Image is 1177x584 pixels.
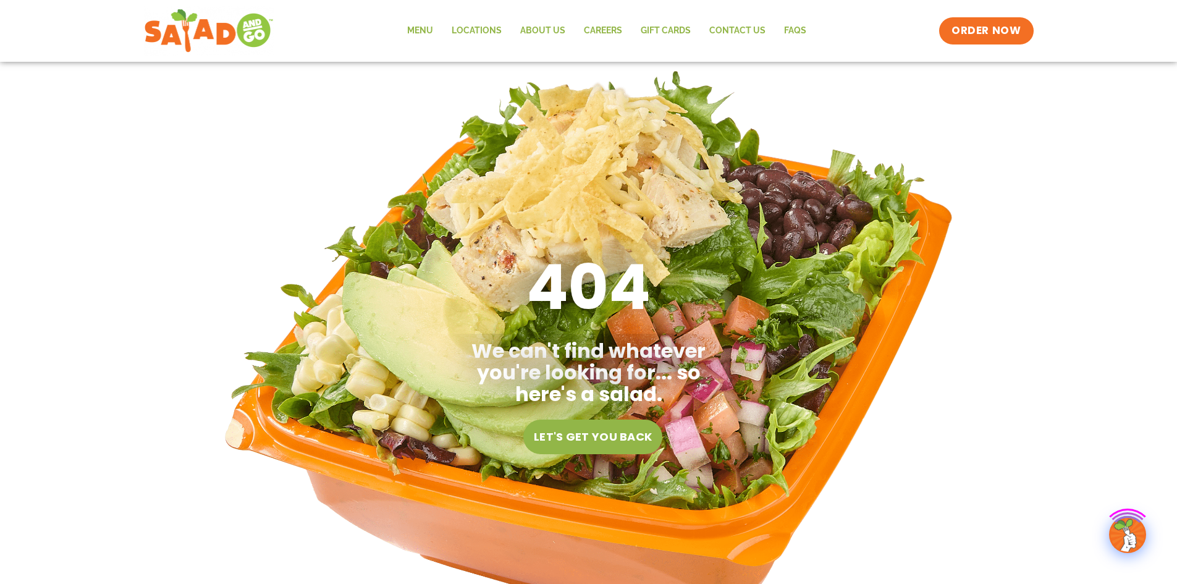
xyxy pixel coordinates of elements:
a: GIFT CARDS [631,17,700,45]
img: new-SAG-logo-768×292 [144,6,274,56]
span: ORDER NOW [951,23,1021,38]
a: Let's get you back [523,420,662,454]
nav: Menu [398,17,816,45]
a: Contact Us [700,17,775,45]
a: About Us [511,17,575,45]
a: Careers [575,17,631,45]
h1: 404 [441,253,737,321]
a: Locations [442,17,511,45]
a: FAQs [775,17,816,45]
a: Menu [398,17,442,45]
a: ORDER NOW [939,17,1033,44]
span: Let's get you back [534,430,652,444]
h2: We can't find whatever you're looking for... so here's a salad. [447,340,731,405]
